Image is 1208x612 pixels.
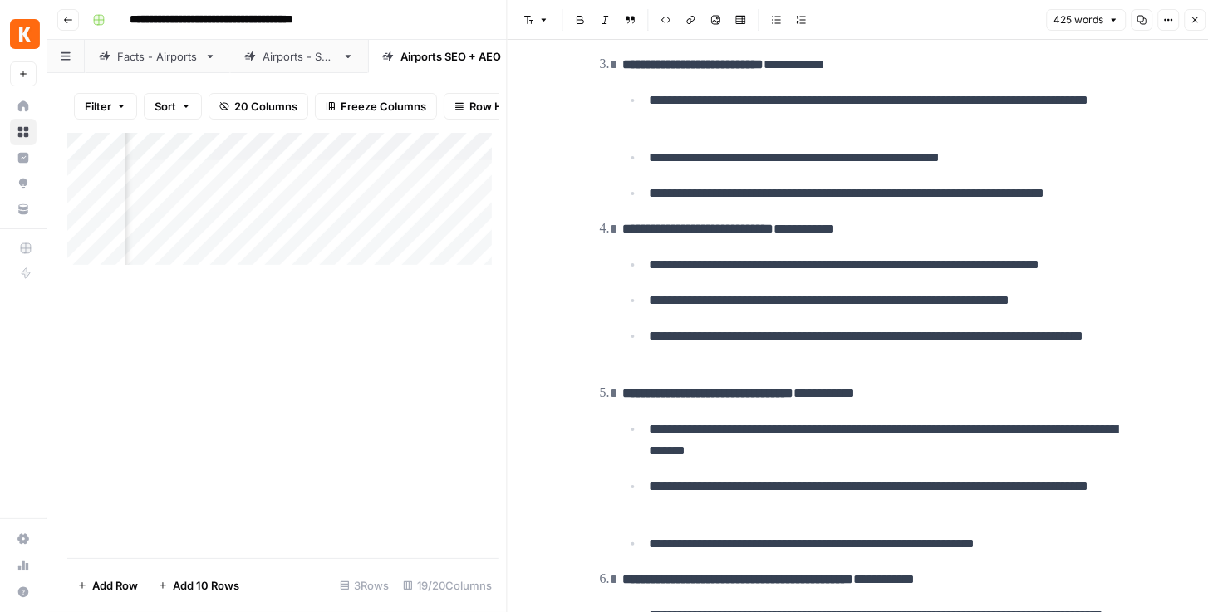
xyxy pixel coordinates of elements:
button: 425 words [1046,9,1126,31]
a: Opportunities [10,170,37,197]
span: Add 10 Rows [173,577,239,594]
a: Airports SEO + AEO [368,40,533,73]
button: Freeze Columns [315,93,437,120]
a: Home [10,93,37,120]
div: Airports SEO + AEO [400,48,501,65]
a: Insights [10,144,37,171]
div: Airports - SEO [263,48,336,65]
button: Add 10 Rows [148,572,249,599]
button: Workspace: Kayak [10,13,37,55]
button: 20 Columns [209,93,308,120]
span: Freeze Columns [341,98,426,115]
button: Filter [74,93,137,120]
div: 19/20 Columns [396,572,499,599]
a: Settings [10,526,37,552]
div: Facts - Airports [117,48,198,65]
span: Add Row [92,577,138,594]
div: 3 Rows [333,572,396,599]
button: Add Row [67,572,148,599]
a: Facts - Airports [85,40,230,73]
span: Filter [85,98,111,115]
span: 20 Columns [234,98,297,115]
span: Row Height [469,98,529,115]
a: Usage [10,552,37,579]
img: Kayak Logo [10,19,40,49]
button: Sort [144,93,202,120]
button: Help + Support [10,579,37,605]
a: Your Data [10,196,37,223]
span: 425 words [1053,12,1103,27]
button: Row Height [444,93,540,120]
a: Browse [10,119,37,145]
span: Sort [155,98,176,115]
a: Airports - SEO [230,40,368,73]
